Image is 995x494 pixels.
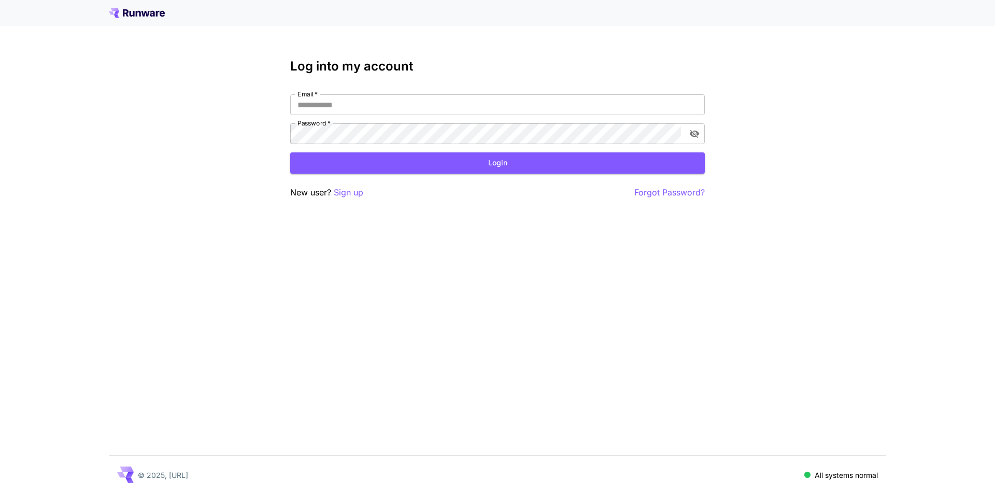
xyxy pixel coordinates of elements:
p: © 2025, [URL] [138,470,188,481]
button: Login [290,152,705,174]
button: toggle password visibility [685,124,704,143]
p: New user? [290,186,363,199]
button: Forgot Password? [634,186,705,199]
p: All systems normal [815,470,878,481]
button: Sign up [334,186,363,199]
label: Email [297,90,318,98]
h3: Log into my account [290,59,705,74]
label: Password [297,119,331,128]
